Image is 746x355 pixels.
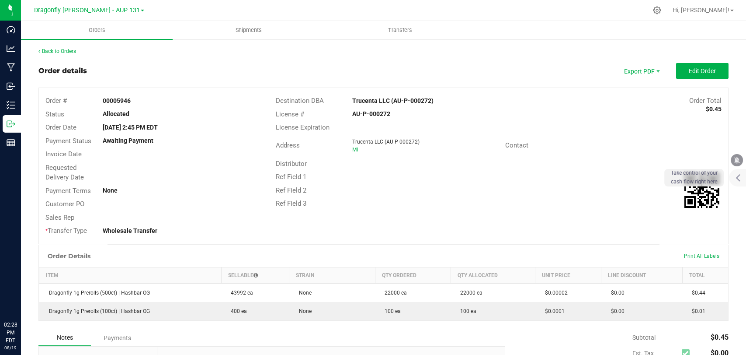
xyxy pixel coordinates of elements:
a: Back to Orders [38,48,76,54]
span: 22000 ea [380,290,407,296]
span: Print All Labels [684,253,719,259]
strong: 00005946 [103,97,131,104]
span: $0.44 [687,290,705,296]
span: Status [45,110,64,118]
span: Order # [45,97,67,105]
inline-svg: Inventory [7,101,15,109]
inline-svg: Manufacturing [7,63,15,72]
span: Edit Order [689,67,716,74]
strong: AU-P-000272 [352,110,390,117]
h1: Order Details [48,253,90,260]
div: Order details [38,66,87,76]
strong: None [103,187,118,194]
span: Dragonfly [PERSON_NAME] - AUP 131 [34,7,140,14]
span: Destination DBA [276,97,324,105]
strong: $0.45 [706,105,722,112]
span: Distributor [276,160,307,168]
qrcode: 00005946 [684,173,719,208]
span: 100 ea [456,308,476,314]
th: Line Discount [601,267,683,283]
span: Subtotal [632,334,656,341]
span: $0.01 [687,308,705,314]
a: Transfers [324,21,476,39]
span: $0.0001 [541,308,565,314]
p: 02:28 PM EDT [4,321,17,344]
span: 43992 ea [226,290,253,296]
span: Trucenta LLC (AU-P-000272) [352,139,420,145]
span: Hi, [PERSON_NAME]! [673,7,729,14]
div: Payments [91,330,143,346]
div: Notes [38,330,91,346]
span: Order Total [689,97,722,105]
span: Transfers [376,26,424,34]
inline-svg: Analytics [7,44,15,53]
th: Sellable [221,267,289,283]
strong: Wholesale Transfer [103,227,157,234]
a: Orders [21,21,173,39]
span: None [295,290,312,296]
span: Dragonfly 1g Prerolls (500ct) | Hashbar OG [45,290,150,296]
th: Qty Ordered [375,267,451,283]
strong: Trucenta LLC (AU-P-000272) [352,97,434,104]
span: Ref Field 1 [276,173,306,181]
span: Payment Terms [45,187,91,195]
span: $0.00002 [541,290,568,296]
span: Ref Field 3 [276,200,306,207]
span: Transfer Type [45,227,87,235]
th: Total [682,267,728,283]
span: 100 ea [380,308,401,314]
span: License Expiration [276,123,330,131]
span: MI [352,147,358,153]
span: $0.45 [711,333,729,341]
iframe: Resource center [9,285,35,311]
span: Sales Rep [45,214,74,221]
inline-svg: Outbound [7,120,15,128]
span: Address [276,141,300,149]
inline-svg: Dashboard [7,25,15,34]
span: Invoice Date [45,150,82,158]
span: Dragonfly 1g Prerolls (100ct) | Hashbar OG [45,308,150,314]
th: Qty Allocated [451,267,535,283]
span: Customer PO [45,200,84,208]
th: Unit Price [535,267,601,283]
span: Requested Delivery Date [45,164,84,182]
li: Export PDF [615,63,667,79]
img: Scan me! [684,173,719,208]
span: 400 ea [226,308,247,314]
span: Payment Status [45,137,91,145]
inline-svg: Reports [7,138,15,147]
strong: [DATE] 2:45 PM EDT [103,124,158,131]
span: Contact [505,141,528,149]
button: Edit Order [676,63,729,79]
div: Manage settings [652,6,663,14]
span: 22000 ea [456,290,482,296]
strong: Allocated [103,110,129,117]
span: $0.00 [607,290,625,296]
span: None [295,308,312,314]
span: Order Date [45,123,76,131]
strong: Awaiting Payment [103,137,153,144]
inline-svg: Inbound [7,82,15,91]
p: 08/19 [4,344,17,351]
span: License # [276,110,304,118]
span: Orders [77,26,117,34]
a: Shipments [173,21,324,39]
span: $0.00 [607,308,625,314]
th: Item [39,267,222,283]
span: Shipments [224,26,274,34]
th: Strain [289,267,375,283]
span: Ref Field 2 [276,186,306,194]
